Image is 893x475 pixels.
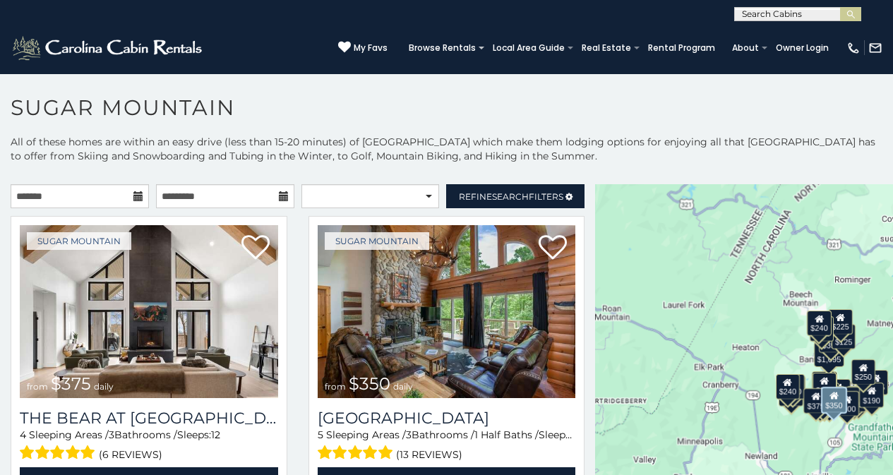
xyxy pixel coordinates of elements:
span: $375 [51,373,91,394]
span: from [27,381,48,392]
span: (6 reviews) [99,445,162,464]
span: $350 [349,373,390,394]
img: White-1-2.png [11,34,206,62]
span: daily [393,381,413,392]
div: $350 [821,387,846,414]
a: Add to favorites [539,234,567,263]
a: Local Area Guide [486,38,572,58]
span: 4 [20,428,26,441]
a: Browse Rentals [402,38,483,58]
span: 1 Half Baths / [474,428,539,441]
h3: The Bear At Sugar Mountain [20,409,278,428]
div: $195 [842,387,866,412]
span: 3 [406,428,412,441]
span: 12 [573,428,582,441]
div: $375 [804,388,828,414]
div: $500 [835,391,859,416]
a: RefineSearchFilters [446,184,585,208]
div: Sleeping Areas / Bathrooms / Sleeps: [318,428,576,464]
div: $155 [864,370,888,395]
span: 5 [318,428,323,441]
a: Sugar Mountain [325,232,429,250]
a: [GEOGRAPHIC_DATA] [318,409,576,428]
a: Sugar Mountain [27,232,131,250]
div: $190 [812,371,836,397]
span: daily [94,381,114,392]
div: $240 [807,311,831,336]
img: The Bear At Sugar Mountain [20,225,278,398]
span: My Favs [354,42,388,54]
div: $240 [776,374,800,399]
a: Add to favorites [241,234,270,263]
span: 12 [211,428,220,441]
div: $1,095 [814,342,845,367]
a: About [725,38,766,58]
a: The Bear At Sugar Mountain from $375 daily [20,225,278,398]
div: $200 [827,379,851,404]
img: phone-regular-white.png [846,41,861,55]
div: $190 [859,383,883,408]
a: My Favs [338,41,388,55]
a: Grouse Moor Lodge from $350 daily [318,225,576,398]
div: $225 [828,309,852,335]
img: Grouse Moor Lodge [318,225,576,398]
div: Sleeping Areas / Bathrooms / Sleeps: [20,428,278,464]
span: from [325,381,346,392]
a: Owner Login [769,38,836,58]
span: (13 reviews) [396,445,462,464]
span: 3 [109,428,114,441]
h3: Grouse Moor Lodge [318,409,576,428]
span: Search [492,191,529,202]
div: $300 [813,373,837,398]
span: Refine Filters [459,191,563,202]
a: The Bear At [GEOGRAPHIC_DATA] [20,409,278,428]
a: Rental Program [641,38,722,58]
div: $250 [851,359,875,385]
a: Real Estate [575,38,638,58]
div: $125 [832,324,856,349]
img: mail-regular-white.png [868,41,882,55]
